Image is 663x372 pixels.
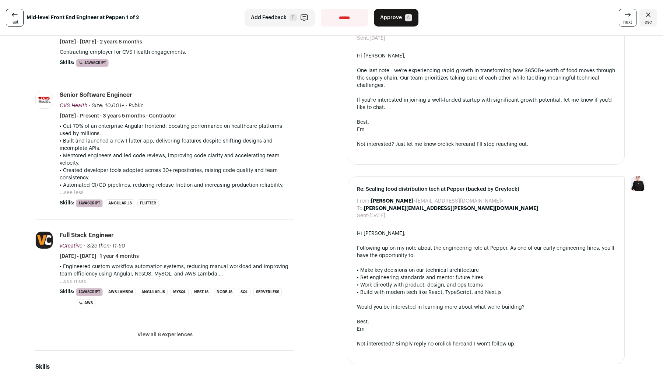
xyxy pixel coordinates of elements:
span: [DATE] - [DATE] · 1 year 4 months [60,253,139,260]
img: 9240684-medium_jpg [631,176,645,191]
li: SQL [238,288,250,296]
a: click here [440,341,463,347]
span: Add Feedback [251,14,287,21]
span: · Size then: 11-50 [84,243,125,249]
b: [PERSON_NAME] [371,199,413,204]
span: F [290,14,297,21]
div: Hi [PERSON_NAME], [357,230,615,237]
div: One last note - we're experiencing rapid growth in transforming how $650B+ worth of food moves th... [357,67,615,89]
span: · [126,102,127,109]
img: e3e72c9315fbf15ab90d984a020930b35143c6f5569fb4625472eb9b4c046340.jpg [36,232,53,249]
a: next [619,9,636,27]
span: Public [129,103,144,108]
p: • Cut 70% of an enterprise Angular frontend, boosting performance on healthcare platforms used by... [60,123,294,137]
p: • Automated CI/CD pipelines, reducing release friction and increasing production reliability. [60,182,294,189]
p: • Created developer tools adopted across 30+ repositories, raising code quality and team consiste... [60,167,294,182]
a: last [6,9,24,27]
button: View all 6 experiences [137,331,193,338]
li: Serverless [253,288,282,296]
div: Would you be interested in learning more about what we're building? [357,303,615,311]
p: • Built and launched a new Flutter app, delivering features despite shifting designs and incomple... [60,137,294,152]
li: Angular.js [139,288,168,296]
li: Nest.js [192,288,211,296]
li: Flutter [137,199,159,207]
span: vCreative [60,243,83,249]
p: Contracting employer for CVS Health engagements. [60,49,294,56]
li: JavaScript [76,199,103,207]
dt: Sent: [357,212,369,220]
div: Em [357,126,615,133]
button: Approve A [374,9,418,27]
div: Not interested? Just let me know or and I’ll stop reaching out. [357,141,615,148]
div: If you're interested in joining a well-funded startup with significant growth potential, let me k... [357,96,615,111]
a: click here [442,142,466,147]
span: next [623,19,632,25]
div: Em [357,326,615,333]
dd: <[EMAIL_ADDRESS][DOMAIN_NAME]> [371,197,504,205]
a: Close [639,9,657,27]
li: JavaScript [76,59,109,67]
span: Approve [380,14,402,21]
dt: From: [357,197,371,205]
button: ...see more [60,278,87,285]
p: • Mentored engineers and led code reviews, improving code clarity and accelerating team velocity. [60,152,294,167]
li: Node.js [214,288,235,296]
li: AWS Lambda [106,288,136,296]
strong: Mid-level Front End Engineer at Pepper: 1 of 2 [27,14,139,21]
dt: To: [357,205,364,212]
span: A [405,14,412,21]
dt: Sent: [357,35,369,42]
span: esc [645,19,652,25]
button: ...see less [60,189,84,196]
img: 54c07bd82882dbef4fe6f89d1a7b16a4326566781fd731c057fbf59a31362a1b.jpg [36,91,53,108]
span: Skills: [60,199,74,207]
div: • Set engineering standards and mentor future hires [357,274,615,281]
div: Hi [PERSON_NAME], [357,52,615,60]
li: AWS [76,299,95,307]
li: Angular.js [106,199,134,207]
div: • Work directly with product, design, and ops teams [357,281,615,289]
dd: [DATE] [369,35,385,42]
span: Re: Scaling food distribution tech at Pepper (backed by Greylock) [357,186,615,193]
span: Skills: [60,288,74,295]
div: Full Stack Engineer [60,231,114,239]
b: [PERSON_NAME][EMAIL_ADDRESS][PERSON_NAME][DOMAIN_NAME] [364,206,538,211]
span: CVS Health [60,103,87,108]
li: JavaScript [76,288,103,296]
span: Skills: [60,59,74,66]
div: • Build with modern tech like React, TypeScript, and Next.js [357,289,615,296]
span: last [11,19,18,25]
div: Not interested? Simply reply no or and I won’t follow up. [357,340,615,348]
dd: [DATE] [369,212,385,220]
span: [DATE] - [DATE] · 2 years 8 months [60,38,142,46]
div: Senior Software Engineer [60,91,132,99]
span: · Size: 10,001+ [89,103,124,108]
div: • Make key decisions on our technical architecture [357,267,615,274]
h2: Skills [35,362,294,371]
div: Following up on my note about the engineering role at Pepper. As one of our early engineering hir... [357,245,615,259]
li: MySQL [171,288,189,296]
button: Add Feedback F [245,9,315,27]
div: Best, [357,318,615,326]
div: Best, [357,119,615,126]
span: [DATE] - Present · 3 years 5 months · Contractor [60,112,176,120]
p: • Engineered custom workflow automation systems, reducing manual workload and improving team effi... [60,263,294,278]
